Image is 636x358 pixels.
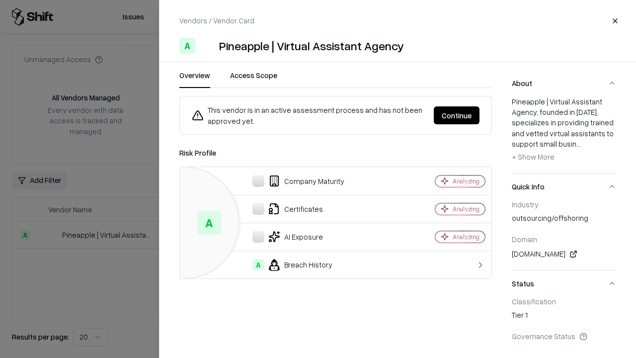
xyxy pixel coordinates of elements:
button: About [512,70,616,96]
div: About [512,96,616,173]
div: Domain [512,235,616,244]
div: Analyzing [453,233,479,241]
span: ... [576,139,581,148]
div: Classification [512,297,616,306]
button: + Show More [512,149,555,165]
div: Analyzing [453,205,479,213]
div: Certificates [188,203,400,215]
p: Vendors / Vendor Card [179,15,254,26]
button: Quick Info [512,174,616,200]
div: Analyzing [453,177,479,185]
div: Pineapple | Virtual Assistant Agency [219,38,404,54]
div: A [179,38,195,54]
button: Overview [179,70,210,88]
div: Governance Status [512,332,616,341]
div: Company Maturity [188,175,400,187]
div: A [197,211,221,235]
div: Quick Info [512,200,616,270]
div: Risk Profile [179,147,492,159]
div: This vendor is in an active assessment process and has not been approved yet. [192,104,426,126]
div: Breach History [188,259,400,271]
div: Tier 1 [512,310,616,324]
div: Industry [512,200,616,209]
div: outsourcing/offshoring [512,213,616,227]
button: Status [512,270,616,297]
span: + Show More [512,152,555,161]
div: A [252,259,264,271]
button: Continue [434,106,479,124]
div: Pineapple | Virtual Assistant Agency, founded in [DATE], specializes in providing trained and vet... [512,96,616,165]
div: [DOMAIN_NAME] [512,248,616,260]
img: Pineapple | Virtual Assistant Agency [199,38,215,54]
button: Access Scope [230,70,277,88]
div: AI Exposure [188,231,400,243]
